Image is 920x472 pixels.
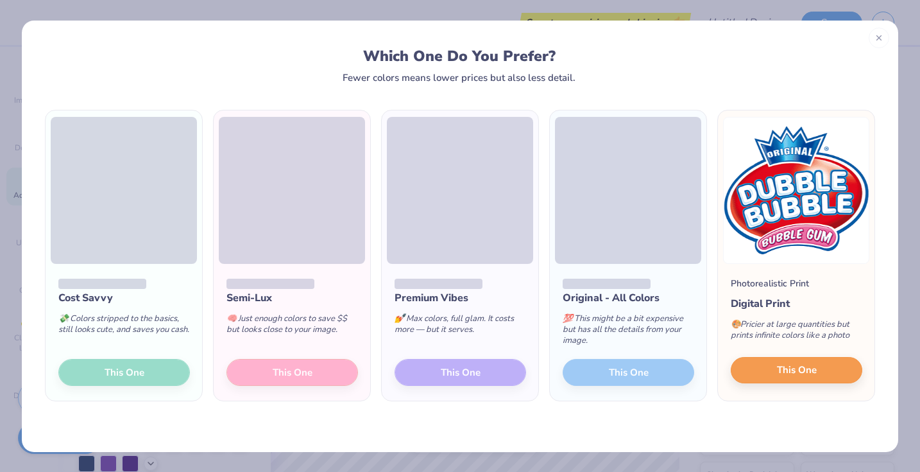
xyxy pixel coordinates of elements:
img: Photorealistic preview [723,117,869,264]
div: Premium Vibes [395,290,526,306]
div: Which One Do You Prefer? [57,48,862,65]
span: 💯 [563,313,573,324]
div: Semi-Lux [226,290,358,306]
span: This One [777,363,817,378]
div: Photorealistic Print [731,277,809,290]
div: Pricier at large quantities but prints infinite colors like a photo [731,311,862,354]
span: 💸 [58,313,69,324]
div: Digital Print [731,296,862,311]
div: Original - All Colors [563,290,694,306]
div: Colors stripped to the basics, still looks cute, and saves you cash. [58,306,190,348]
div: Max colors, full glam. It costs more — but it serves. [395,306,526,348]
div: Just enough colors to save $$ but looks close to your image. [226,306,358,348]
button: This One [731,357,862,384]
span: 🧠 [226,313,237,324]
div: This might be a bit expensive but has all the details from your image. [563,306,694,359]
div: Cost Savvy [58,290,190,306]
span: 🎨 [731,319,741,330]
div: Fewer colors means lower prices but also less detail. [343,73,575,83]
span: 💅 [395,313,405,324]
